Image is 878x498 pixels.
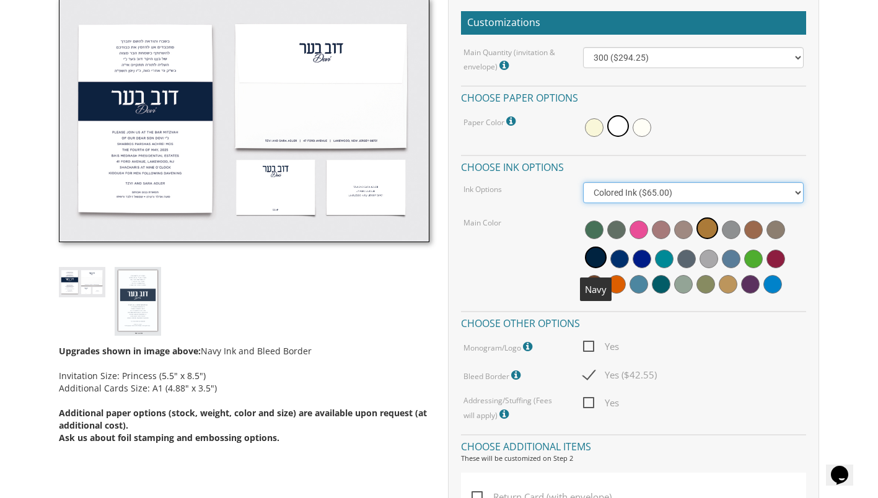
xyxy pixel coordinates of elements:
[461,11,806,35] h2: Customizations
[59,345,201,357] span: Upgrades shown in image above:
[463,47,564,74] label: Main Quantity (invitation & envelope)
[115,267,161,336] img: no%20bleed%20samples-3.jpg
[59,407,427,431] span: Additional paper options (stock, weight, color and size) are available upon request (at additiona...
[461,85,806,107] h4: Choose paper options
[463,367,524,383] label: Bleed Border
[463,113,519,129] label: Paper Color
[583,367,657,383] span: Yes ($42.55)
[461,453,806,463] div: These will be customized on Step 2
[826,448,866,486] iframe: chat widget
[59,267,105,297] img: bminv-thumb-17.jpg
[463,184,502,194] label: Ink Options
[583,339,619,354] span: Yes
[59,432,279,443] span: Ask us about foil stamping and embossing options.
[461,311,806,333] h4: Choose other options
[59,336,430,444] div: Navy Ink and Bleed Border Invitation Size: Princess (5.5" x 8.5") Additional Cards Size: A1 (4.88...
[463,339,535,355] label: Monogram/Logo
[461,155,806,177] h4: Choose ink options
[463,217,501,228] label: Main Color
[461,434,806,456] h4: Choose additional items
[583,395,619,411] span: Yes
[463,395,564,422] label: Addressing/Stuffing (Fees will apply)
